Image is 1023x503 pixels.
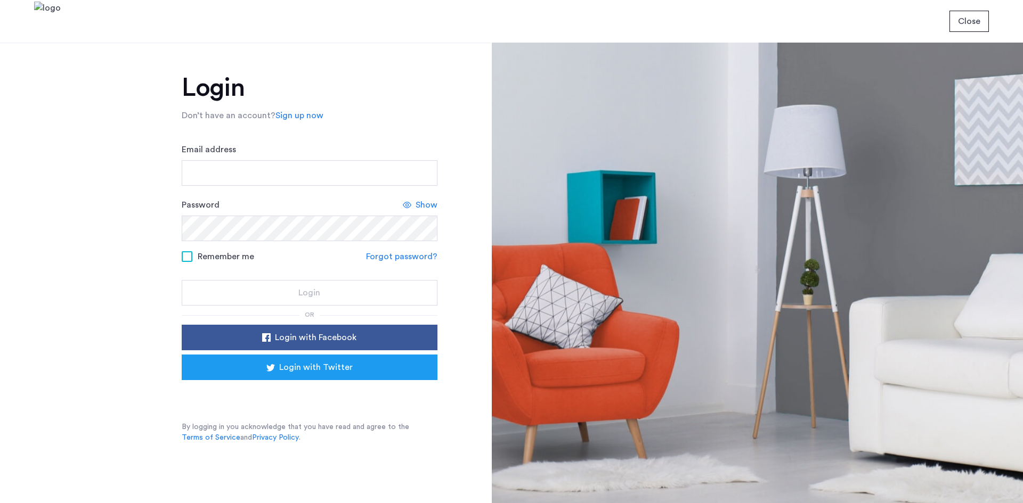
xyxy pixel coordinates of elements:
span: Remember me [198,250,254,263]
span: Login with Twitter [279,361,353,374]
label: Email address [182,143,236,156]
a: Sign up now [275,109,323,122]
label: Password [182,199,220,211]
span: Don’t have an account? [182,111,275,120]
a: Forgot password? [366,250,437,263]
span: Show [416,199,437,211]
span: Close [958,15,980,28]
button: button [182,325,437,350]
a: Terms of Service [182,432,240,443]
button: button [949,11,989,32]
span: Login with Facebook [275,331,356,344]
button: button [182,280,437,306]
h1: Login [182,75,437,101]
span: or [305,311,314,318]
p: By logging in you acknowledge that you have read and agree to the and . [182,422,437,443]
button: button [182,354,437,380]
span: Login [298,286,320,299]
img: logo [34,2,61,42]
a: Privacy Policy [252,432,299,443]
